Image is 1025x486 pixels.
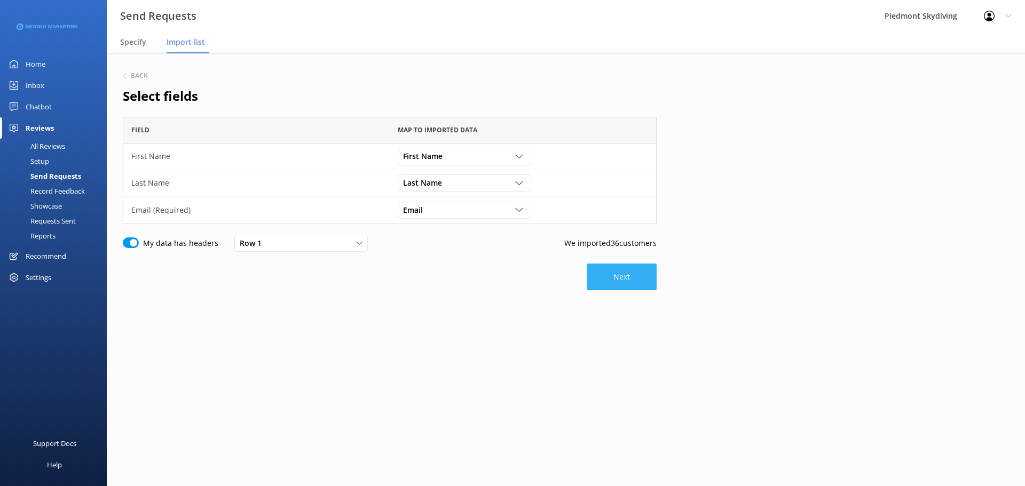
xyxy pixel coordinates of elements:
button: Next [587,264,657,290]
div: Help [47,454,62,475]
div: Send Requests [6,169,81,184]
span: Import list [167,37,205,47]
a: Record Feedback [6,184,107,198]
img: 3-1676954853.png [16,18,77,36]
div: Record Feedback [6,184,85,198]
span: Email [403,204,429,216]
span: Map to imported data [398,125,477,135]
h3: Send Requests [120,7,196,25]
span: Specify [120,37,146,47]
a: Requests Sent [6,213,107,228]
a: Send Requests [6,169,107,184]
div: Reviews [26,117,54,139]
div: Home [26,53,45,75]
div: First Name [131,150,382,162]
label: My data has headers [143,237,218,249]
span: First Name [403,150,449,162]
a: All Reviews [6,139,107,154]
div: Last Name [131,177,382,189]
div: grid [123,144,657,224]
button: Back [123,73,148,79]
h2: Select fields [123,86,657,106]
a: Setup [6,154,107,169]
span: Last Name [403,177,448,189]
div: Settings [26,267,51,288]
div: Recommend [26,245,66,267]
div: Chatbot [26,96,52,117]
span: Row 1 [240,237,268,249]
div: Setup [6,154,49,169]
a: Showcase [6,198,107,213]
div: Inbox [26,75,44,96]
p: We imported 36 customers [564,237,657,249]
h6: Back [131,73,148,79]
div: All Reviews [6,139,65,154]
div: Support Docs [33,433,76,454]
div: Showcase [6,198,62,213]
div: Requests Sent [6,213,76,228]
span: Field [131,125,149,135]
a: Reports [6,228,107,243]
div: Email (Required) [131,204,382,216]
div: Reports [6,228,56,243]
